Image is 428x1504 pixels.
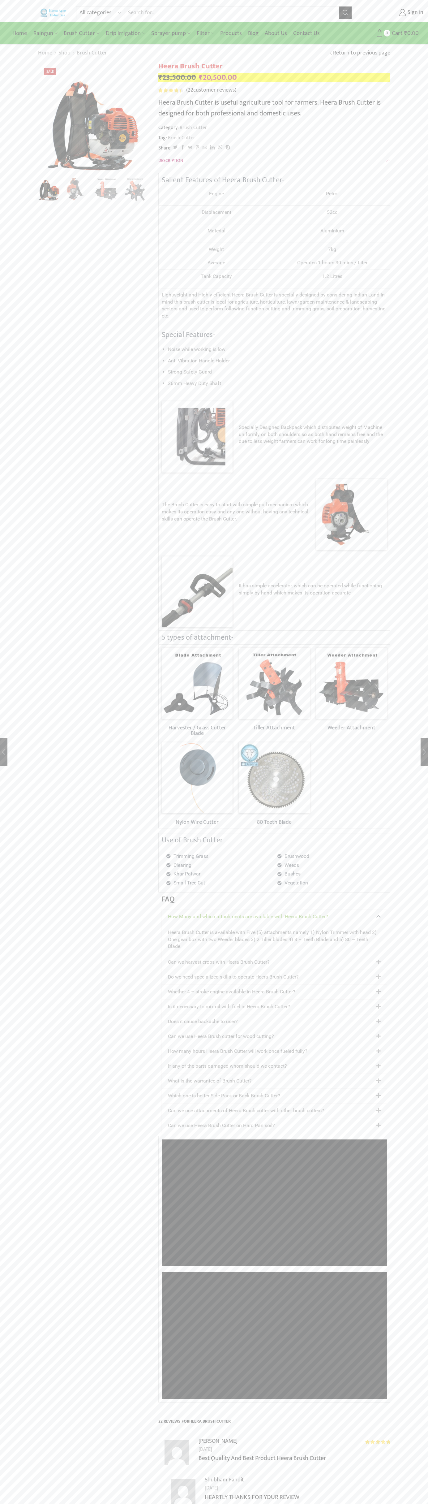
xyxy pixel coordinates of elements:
[290,26,323,41] a: Contact Us
[239,582,387,597] p: It has simple accelerator, which can be operated while functioning simply by hand which makes its...
[148,26,193,41] a: Sprayer pump
[9,26,30,41] a: Home
[162,501,310,522] p: The Brush Cutter is easy to start with simple pull mechanism which makes its operation easy and a...
[199,71,237,84] bdi: 20,500.00
[365,1440,390,1444] span: Rated out of 5
[277,190,387,197] p: Petrol
[162,836,387,844] h2: Use of Brush Cutter
[162,725,233,736] h2: Harvester / Grass Cutter Blade
[199,1437,238,1446] strong: [PERSON_NAME]
[168,1033,274,1039] a: Can we use Heera Brush cutter for wood cutting?
[283,861,299,870] span: Weeds
[162,292,387,320] p: Lightweight and Highly efficient Heera Brush Cutter is specially designed by considering Indian L...
[217,26,245,41] a: Products
[168,1063,287,1069] a: If any of the parts damaged whom should we contact?
[168,1122,275,1128] a: Can we use Heera Brush Cutter on Hard Pan soil?
[161,896,387,903] h2: FAQ
[283,852,309,861] span: Brushwood
[172,870,200,879] span: Khar-Patwar
[162,970,387,984] div: Do we need specialized skills to operate Heera Brush Cutter?
[158,153,390,168] a: Description
[365,1440,390,1444] div: Rated 5 out of 5
[158,88,185,93] span: 22
[199,71,203,84] span: ₹
[162,1000,387,1014] div: Is it necessary to mix oil with fuel in Heera Brush Cutter?
[199,1446,390,1454] time: [DATE]
[162,955,387,970] div: Can we harvest crops with Heera Brush Cutter?
[162,1089,387,1103] div: Which one is better Side Pack or Back Brush Cutter?
[168,379,387,388] li: 26mm Heavy Duty Shaft
[44,68,56,75] span: Sale
[162,331,387,339] h2: Special Features-
[122,176,148,202] a: Tiller Attachmnet
[162,985,387,999] div: Whether 4 – stroke engine available in Heera Brush Cutter?
[361,7,423,18] a: Sign in
[38,62,149,173] div: 1 / 8
[205,1492,390,1502] p: HEARTLY THANKS FOR YOUR REVIEW
[162,1059,387,1074] div: If any of the parts damaged whom should we contact?
[36,176,62,201] li: 1 / 8
[162,209,271,216] p: Displacement
[277,259,387,266] div: Operates 1 hours 30 mins / Liter
[38,49,53,57] a: Home
[158,1418,390,1429] h2: 22 reviews for
[38,49,107,57] nav: Breadcrumb
[103,26,148,41] a: Drip Irrigation
[194,26,217,41] a: Filter
[36,175,62,201] img: Heera Brush Cutter
[162,1139,387,1266] iframe: How To Start Heera Brush Cutter? Weed Cutter or Power Weeder or Brush Cutter
[162,176,387,184] h2: Salient Features of Heera Brush Cutter-
[205,1475,244,1484] strong: Shubham Pandit
[168,989,295,995] a: Whether 4 – stroke engine available in Heera Brush Cutter?
[168,914,328,919] a: How Many and which attachments are available with Heera Brush Cutter?
[277,227,387,235] p: Aluminium
[125,6,339,19] input: Search for...
[277,209,387,216] p: 52cc
[404,28,419,38] bdi: 0.00
[168,368,387,377] li: Strong Safety Guard
[188,85,193,95] span: 22
[333,49,390,57] a: Return to previous page
[158,157,183,164] span: Description
[168,1108,324,1113] a: Can we use attachments of Heera Brush cutter with other brush cutters?
[122,176,148,201] li: 4 / 8
[162,1029,387,1044] div: Can we use Heera Brush cutter for wood cutting?
[239,819,310,825] h2: 80 Teeth Blade
[162,259,271,266] div: Average
[158,88,181,93] span: Rated out of 5 based on customer ratings
[283,870,301,879] span: Bushes
[158,62,390,71] h1: Heera Brush Cutter
[404,28,407,38] span: ₹
[162,924,387,955] div: How Many and which attachments are available with Heera Brush Cutter?
[93,176,119,201] li: 3 / 8
[339,6,352,19] button: Search button
[162,1044,387,1059] div: How many hours Heera Brush Cutter will work once fueled fully?
[93,176,119,202] a: Weeder Ataachment
[168,1018,238,1024] a: Does it cause backache to user?
[199,1453,390,1463] p: Best Quality And Best Product Heera Brush Cutter
[58,49,71,57] a: Shop
[158,97,381,119] span: Heera Brush Cutter is useful agriculture tool for farmers. Heera Brush Cutter is designed for bot...
[162,1074,387,1088] div: What is the warrantee of Brush Cutter?
[162,1272,387,1399] iframe: Heera brush cutter review, agriculture machinery, हिरा ब्रश कटर,
[76,49,107,57] a: Brush Cutter
[384,30,390,36] span: 0
[168,1078,252,1084] a: What is the warrantee of Brush Cutter?
[262,26,290,41] a: About Us
[158,124,207,131] span: Category:
[158,145,172,152] span: Share:
[245,26,262,41] a: Blog
[186,86,236,94] a: (22customer reviews)
[162,246,271,253] div: Weight
[168,357,387,365] li: Anti Vibration Handle Holder
[162,634,387,641] h2: 5 types of attachment-
[162,1014,387,1029] div: Does it cause backache to user?
[283,879,308,888] span: Vegetation
[167,134,195,141] a: Brush Cutter
[189,1418,231,1425] span: Heera Brush Cutter
[205,1484,390,1492] time: [DATE]
[168,1093,280,1099] a: Which one is better Side Pack or Back Brush Cutter?
[179,123,207,132] a: Brush Cutter
[158,71,162,84] span: ₹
